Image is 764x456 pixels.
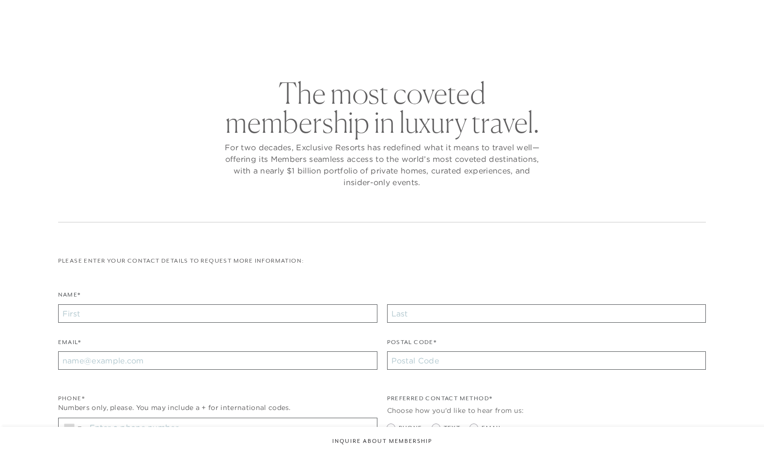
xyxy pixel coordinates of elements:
[719,12,732,18] button: Open navigation
[482,424,502,433] span: Email
[387,304,706,323] input: Last
[77,425,83,430] span: ▼
[58,403,377,413] div: Numbers only, please. You may include a + for international codes.
[387,351,706,370] input: Postal Code
[387,406,706,416] div: Choose how you'd like to hear from us:
[399,424,422,433] span: Phone
[58,256,706,266] p: Please enter your contact details to request more information:
[444,424,461,433] span: Text
[58,290,81,304] label: Name*
[387,338,437,352] label: Postal Code*
[387,394,493,408] legend: Preferred Contact Method*
[222,142,542,188] p: For two decades, Exclusive Resorts has redefined what it means to travel well—offering its Member...
[59,418,86,437] div: Country Code Selector
[86,418,377,437] input: Enter a phone number
[222,79,542,137] h2: The most coveted membership in luxury travel.
[58,338,81,352] label: Email*
[58,394,377,403] div: Phone*
[58,304,377,323] input: First
[58,351,377,370] input: name@example.com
